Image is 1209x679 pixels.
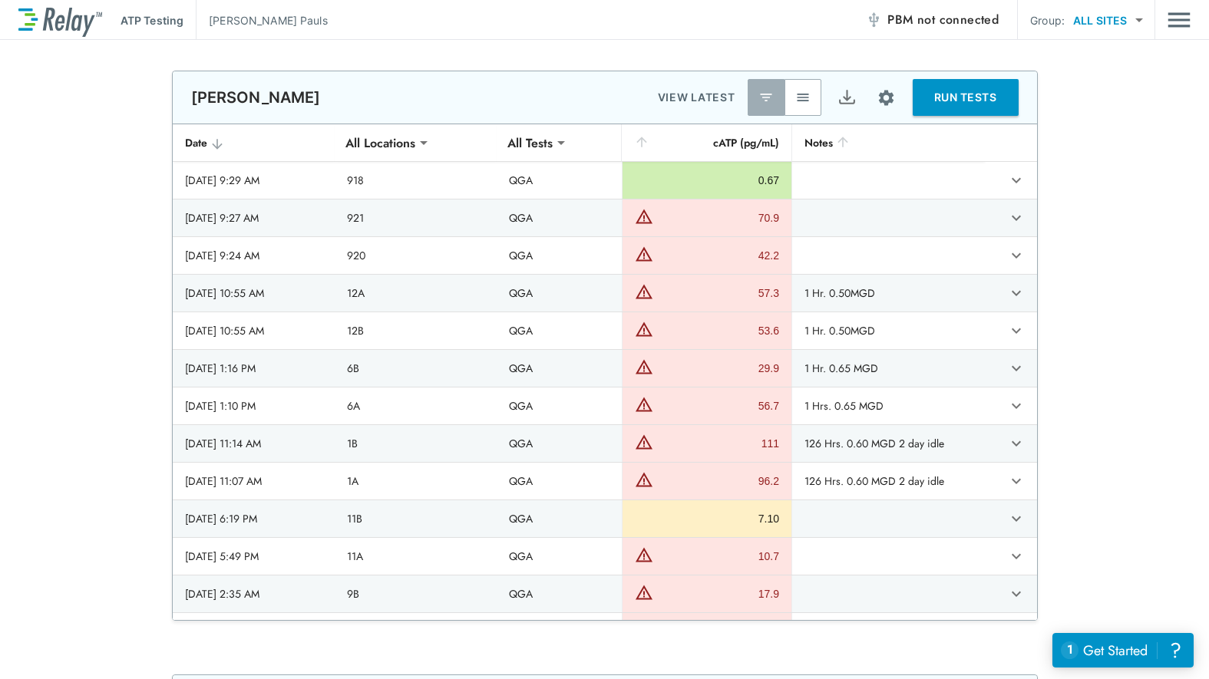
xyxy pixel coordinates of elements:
[335,500,497,537] td: 11B
[791,463,984,499] td: 126 Hrs. 0.60 MGD 2 day idle
[860,5,1005,35] button: PBM not connected
[335,538,497,575] td: 11A
[1003,205,1029,231] button: expand row
[497,613,622,650] td: QGA
[335,199,497,236] td: 921
[635,583,653,602] img: Warning
[185,248,322,263] div: [DATE] 9:24 AM
[804,133,972,152] div: Notes
[209,12,328,28] p: [PERSON_NAME] Pauls
[335,575,497,612] td: 9B
[791,312,984,349] td: 1 Hr. 0.50MGD
[335,127,426,158] div: All Locations
[497,162,622,199] td: QGA
[635,173,779,188] div: 0.67
[657,586,779,602] div: 17.9
[1030,12,1065,28] p: Group:
[1003,468,1029,494] button: expand row
[497,199,622,236] td: QGA
[335,463,497,499] td: 1A
[758,90,774,105] img: Latest
[185,323,322,338] div: [DATE] 10:55 AM
[657,248,779,263] div: 42.2
[497,127,563,158] div: All Tests
[497,500,622,537] td: QGA
[335,350,497,387] td: 6B
[635,207,653,226] img: Warning
[635,511,779,526] div: 7.10
[497,538,622,575] td: QGA
[658,88,735,107] p: VIEW LATEST
[791,387,984,424] td: 1 Hrs. 0.65 MGD
[1003,543,1029,569] button: expand row
[121,12,183,28] p: ATP Testing
[185,361,322,376] div: [DATE] 1:16 PM
[791,275,984,311] td: 1 Hr. 0.50MGD
[1003,430,1029,457] button: expand row
[634,133,779,152] div: cATP (pg/mL)
[1003,618,1029,644] button: expand row
[173,124,335,162] th: Date
[1003,167,1029,193] button: expand row
[191,88,321,107] p: [PERSON_NAME]
[1003,355,1029,381] button: expand row
[185,586,322,602] div: [DATE] 2:35 AM
[657,323,779,338] div: 53.6
[185,210,322,226] div: [DATE] 9:27 AM
[497,350,622,387] td: QGA
[1003,318,1029,344] button: expand row
[837,88,857,107] img: Export Icon
[1003,393,1029,419] button: expand row
[1052,633,1194,667] iframe: Resource center
[1003,280,1029,306] button: expand row
[635,358,653,376] img: Warning
[866,12,881,28] img: Offline Icon
[657,361,779,376] div: 29.9
[829,79,866,116] button: Export
[635,433,653,451] img: Warning
[866,77,907,118] button: Site setup
[1168,5,1191,35] img: Drawer Icon
[1168,5,1191,35] button: Main menu
[497,575,622,612] td: QGA
[335,425,497,462] td: 1B
[791,425,984,462] td: 126 Hrs. 0.60 MGD 2 day idle
[335,312,497,349] td: 12B
[497,387,622,424] td: QGA
[913,79,1019,116] button: RUN TESTS
[497,237,622,274] td: QGA
[185,549,322,564] div: [DATE] 5:49 PM
[877,88,896,107] img: Settings Icon
[657,436,779,451] div: 111
[657,210,779,226] div: 70.9
[635,320,653,338] img: Warning
[657,285,779,301] div: 57.3
[335,237,497,274] td: 920
[185,398,322,414] div: [DATE] 1:10 PM
[497,425,622,462] td: QGA
[657,549,779,564] div: 10.7
[657,398,779,414] div: 56.7
[335,387,497,424] td: 6A
[497,463,622,499] td: QGA
[185,511,322,526] div: [DATE] 6:19 PM
[185,285,322,301] div: [DATE] 10:55 AM
[917,11,999,28] span: not connected
[657,473,779,489] div: 96.2
[497,275,622,311] td: QGA
[335,613,497,650] td: 9A
[185,473,322,489] div: [DATE] 11:07 AM
[1003,506,1029,532] button: expand row
[635,546,653,564] img: Warning
[335,162,497,199] td: 918
[185,173,322,188] div: [DATE] 9:29 AM
[335,275,497,311] td: 12A
[497,312,622,349] td: QGA
[635,282,653,301] img: Warning
[18,4,102,37] img: LuminUltra Relay
[635,395,653,414] img: Warning
[795,90,811,105] img: View All
[887,9,999,31] span: PBM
